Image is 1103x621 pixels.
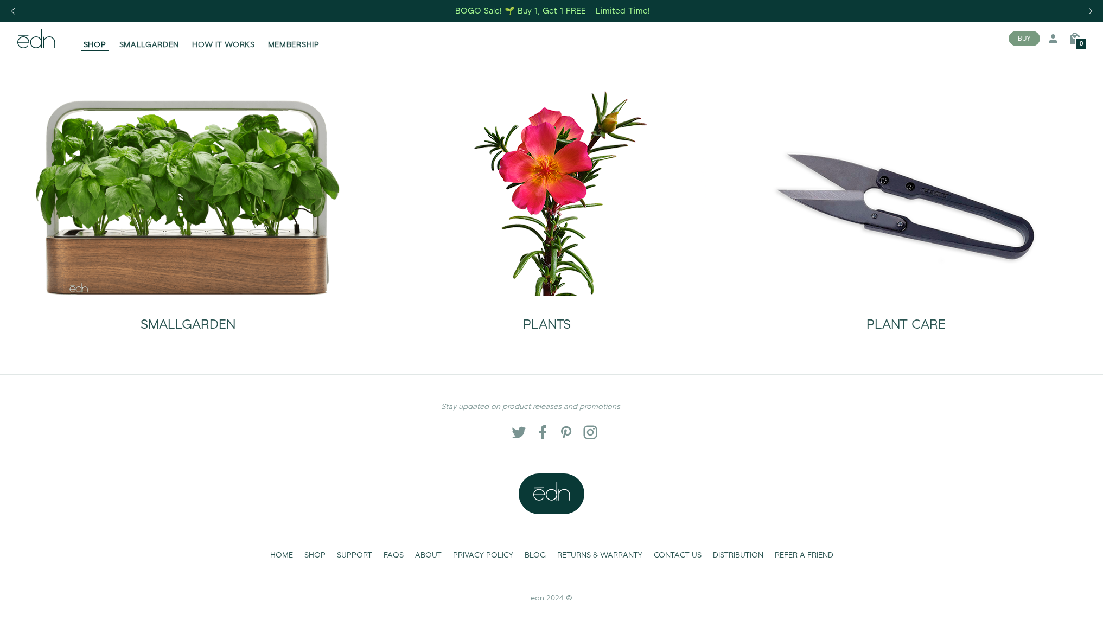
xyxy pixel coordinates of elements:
span: DISTRIBUTION [713,550,763,561]
span: ēdn 2024 © [531,593,572,604]
h2: PLANTS [523,318,571,332]
a: PLANT CARE [743,296,1069,341]
h2: PLANT CARE [866,318,946,332]
a: CONTACT US [648,544,707,566]
a: SHOP [77,27,113,50]
button: BUY [1009,31,1040,46]
a: RETURNS & WARRANTY [551,544,648,566]
a: REFER A FRIEND [769,544,839,566]
a: HOW IT WORKS [186,27,261,50]
span: RETURNS & WARRANTY [557,550,642,561]
span: 0 [1080,41,1083,47]
span: HOME [270,550,293,561]
em: Stay updated on product releases and promotions [441,401,620,412]
a: HOME [264,544,298,566]
a: FAQS [378,544,409,566]
a: SHOP [298,544,331,566]
a: ABOUT [409,544,447,566]
span: BLOG [525,550,546,561]
span: PRIVACY POLICY [453,550,513,561]
span: FAQS [384,550,404,561]
a: BLOG [519,544,551,566]
a: PRIVACY POLICY [447,544,519,566]
span: SMALLGARDEN [119,40,180,50]
span: ABOUT [415,550,442,561]
h2: SMALLGARDEN [141,318,235,332]
a: SMALLGARDEN [113,27,186,50]
a: DISTRIBUTION [707,544,769,566]
div: BOGO Sale! 🌱 Buy 1, Get 1 FREE – Limited Time! [455,5,650,17]
span: CONTACT US [654,550,702,561]
span: HOW IT WORKS [192,40,254,50]
span: SHOP [304,550,326,561]
a: MEMBERSHIP [262,27,326,50]
iframe: Opens a widget where you can find more information [1018,588,1092,616]
a: PLANTS [384,296,710,341]
span: SUPPORT [337,550,372,561]
a: SMALLGARDEN [34,296,342,341]
span: SHOP [84,40,106,50]
a: SUPPORT [331,544,378,566]
a: BOGO Sale! 🌱 Buy 1, Get 1 FREE – Limited Time! [454,3,651,20]
span: REFER A FRIEND [775,550,833,561]
span: MEMBERSHIP [268,40,320,50]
